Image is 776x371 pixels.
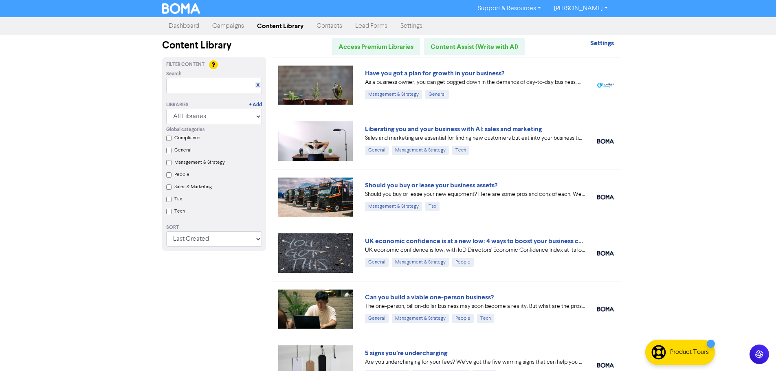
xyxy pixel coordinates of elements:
[365,134,585,143] div: Sales and marketing are essential for finding new customers but eat into your business time. We e...
[162,18,206,34] a: Dashboard
[174,134,200,142] label: Compliance
[166,126,262,134] div: Global categories
[597,195,614,200] img: boma_accounting
[365,358,585,367] div: Are you undercharging for your fees? We’ve got the five warning signs that can help you diagnose ...
[174,195,182,203] label: Tax
[392,314,449,323] div: Management & Strategy
[365,90,422,99] div: Management & Strategy
[365,237,609,245] a: UK economic confidence is at a new low: 4 ways to boost your business confidence
[597,139,614,144] img: boma
[392,146,449,155] div: Management & Strategy
[166,224,262,231] div: Sort
[349,18,394,34] a: Lead Forms
[424,38,525,55] a: Content Assist (Write with AI)
[365,349,447,357] a: 5 signs you’re undercharging
[547,2,614,15] a: [PERSON_NAME]
[249,101,262,109] a: + Add
[310,18,349,34] a: Contacts
[735,332,776,371] iframe: Chat Widget
[162,3,200,14] img: BOMA Logo
[392,258,449,267] div: Management & Strategy
[174,147,191,154] label: General
[365,202,422,211] div: Management & Strategy
[174,171,189,178] label: People
[365,246,585,255] div: UK economic confidence is low, with IoD Directors’ Economic Confidence Index at its lowest ever r...
[365,78,585,87] div: As a business owner, you can get bogged down in the demands of day-to-day business. We can help b...
[166,70,182,78] span: Search
[365,69,504,77] a: Have you got a plan for growth in your business?
[251,18,310,34] a: Content Library
[477,314,494,323] div: Tech
[452,314,474,323] div: People
[365,314,389,323] div: General
[365,302,585,311] div: The one-person, billion-dollar business may soon become a reality. But what are the pros and cons...
[365,293,494,301] a: Can you build a viable one-person business?
[166,61,262,68] div: Filter Content
[590,39,614,47] strong: Settings
[597,251,614,256] img: boma
[590,40,614,47] a: Settings
[365,258,389,267] div: General
[365,146,389,155] div: General
[365,190,585,199] div: Should you buy or lease your new equipment? Here are some pros and cons of each. We also can revi...
[206,18,251,34] a: Campaigns
[174,183,212,191] label: Sales & Marketing
[597,83,614,88] img: spotlight
[174,159,225,166] label: Management & Strategy
[365,125,542,133] a: Liberating you and your business with AI: sales and marketing
[425,90,449,99] div: General
[174,208,185,215] label: Tech
[365,181,497,189] a: Should you buy or lease your business assets?
[256,82,259,88] a: X
[452,258,474,267] div: People
[597,307,614,312] img: boma
[166,101,189,109] div: Libraries
[597,363,614,368] img: boma_accounting
[394,18,429,34] a: Settings
[162,38,266,53] div: Content Library
[332,38,420,55] a: Access Premium Libraries
[471,2,547,15] a: Support & Resources
[452,146,469,155] div: Tech
[425,202,440,211] div: Tax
